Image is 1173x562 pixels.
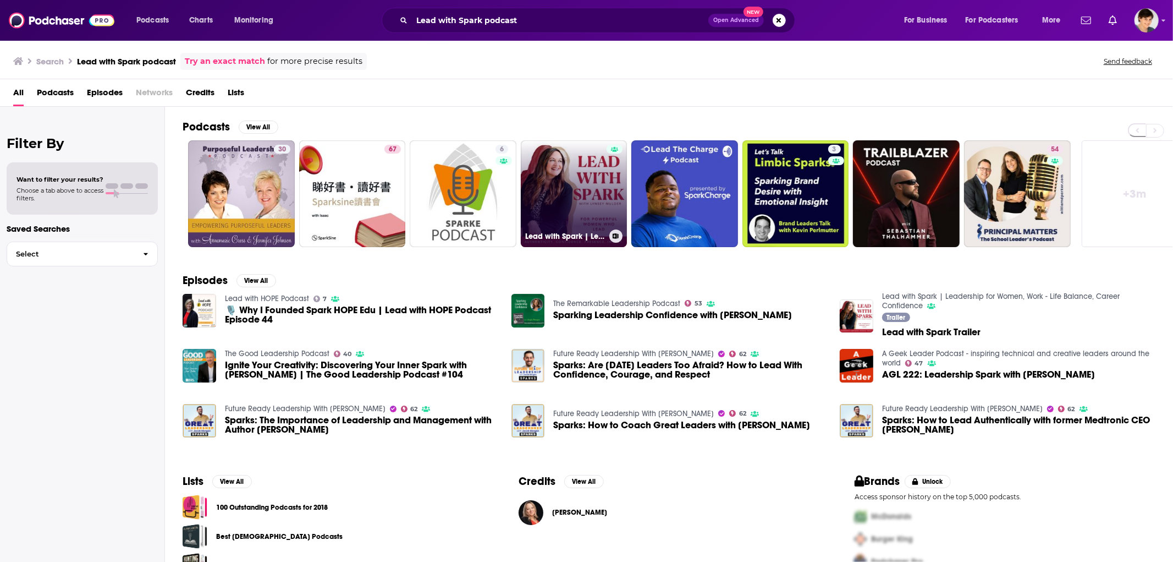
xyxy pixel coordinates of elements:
[1051,144,1059,155] span: 54
[16,187,103,202] span: Choose a tab above to access filters.
[13,84,24,106] span: All
[225,294,309,303] a: Lead with HOPE Podcast
[412,12,708,29] input: Search podcasts, credits, & more...
[227,12,288,29] button: open menu
[713,18,759,23] span: Open Advanced
[225,349,329,358] a: The Good Leadership Podcast
[183,120,230,134] h2: Podcasts
[1068,407,1075,412] span: 62
[959,12,1034,29] button: open menu
[882,370,1095,379] a: AGL 222: Leadership Spark with Angie Morgan
[189,13,213,28] span: Charts
[274,145,290,154] a: 30
[966,13,1018,28] span: For Podcasters
[136,84,173,106] span: Networks
[887,314,906,321] span: Trailer
[552,508,607,517] a: Tammy Winstead
[871,534,913,544] span: Burger King
[225,305,498,324] a: 🎙️ Why I Founded Spark HOPE Edu | Lead with HOPE Podcast Episode 44
[267,55,362,68] span: for more precise results
[225,361,498,379] span: Ignite Your Creativity: Discovering Your Inner Spark with [PERSON_NAME] | The Good Leadership Pod...
[840,349,873,383] img: AGL 222: Leadership Spark with Angie Morgan
[183,274,276,287] a: EpisodesView All
[552,508,607,517] span: [PERSON_NAME]
[1034,12,1075,29] button: open menu
[882,349,1149,368] a: A Geek Leader Podcast - inspiring technical and creative leaders around the world
[525,232,605,241] h3: Lead with Spark | Leadership for Women, Work - Life Balance, Career Confidence
[840,404,873,438] img: Sparks: How to Lead Authentically with former Medtronic CEO Bill George
[511,404,545,438] img: Sparks: How to Coach Great Leaders with Marshall Goldsmith
[9,10,114,31] img: Podchaser - Follow, Share and Rate Podcasts
[553,361,827,379] span: Sparks: Are [DATE] Leaders Too Afraid? How to Lead With Confidence, Courage, and Respect
[744,7,763,17] span: New
[278,144,286,155] span: 30
[225,416,498,434] span: Sparks: The Importance of Leadership and Management with Author [PERSON_NAME]
[905,360,923,367] a: 47
[1058,406,1075,412] a: 62
[553,310,792,320] a: Sparking Leadership Confidence with Angie Morgan
[519,474,604,488] a: CreditsView All
[183,474,203,488] h2: Lists
[299,140,406,247] a: 67
[850,528,871,550] img: Second Pro Logo
[234,13,273,28] span: Monitoring
[553,299,680,308] a: The Remarkable Leadership Podcast
[882,404,1043,413] a: Future Ready Leadership With Jacob Morgan
[183,404,216,438] img: Sparks: The Importance of Leadership and Management with Author Stephen Covey
[185,55,265,68] a: Try an exact match
[896,12,961,29] button: open menu
[553,310,792,320] span: Sparking Leadership Confidence with [PERSON_NAME]
[343,352,351,357] span: 40
[828,145,841,154] a: 3
[840,299,873,333] img: Lead with Spark Trailer
[188,140,295,247] a: 30
[1135,8,1159,32] img: User Profile
[882,416,1155,434] a: Sparks: How to Lead Authentically with former Medtronic CEO Bill George
[228,84,244,106] span: Lists
[882,370,1095,379] span: AGL 222: Leadership Spark with [PERSON_NAME]
[553,421,810,430] a: Sparks: How to Coach Great Leaders with Marshall Goldsmith
[904,13,948,28] span: For Business
[708,14,764,27] button: Open AdvancedNew
[239,121,278,134] button: View All
[915,361,923,366] span: 47
[7,250,134,258] span: Select
[183,120,278,134] a: PodcastsView All
[695,301,702,306] span: 53
[495,145,508,154] a: 6
[36,56,64,67] h3: Search
[136,13,169,28] span: Podcasts
[225,416,498,434] a: Sparks: The Importance of Leadership and Management with Author Stephen Covey
[216,501,328,514] a: 100 Outstanding Podcasts for 2018
[511,349,545,383] img: Sparks: Are Today’s Leaders Too Afraid? How to Lead With Confidence, Courage, and Respect
[511,294,545,328] img: Sparking Leadership Confidence with Angie Morgan
[7,223,158,234] p: Saved Searches
[313,296,327,302] a: 7
[553,409,714,418] a: Future Ready Leadership With Jacob Morgan
[186,84,214,106] a: Credits
[519,500,543,525] img: Tammy Winstead
[850,505,871,528] img: First Pro Logo
[37,84,74,106] a: Podcasts
[183,495,207,520] span: 100 Outstanding Podcasts for 2018
[236,274,276,287] button: View All
[729,410,746,417] a: 62
[882,328,981,337] span: Lead with Spark Trailer
[129,12,183,29] button: open menu
[183,474,252,488] a: ListsView All
[87,84,123,106] a: Episodes
[389,144,396,155] span: 67
[183,274,228,287] h2: Episodes
[225,361,498,379] a: Ignite Your Creativity: Discovering Your Inner Spark with Todd Henry | The Good Leadership Podcas...
[964,140,1071,247] a: 54
[77,56,176,67] h3: Lead with Spark podcast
